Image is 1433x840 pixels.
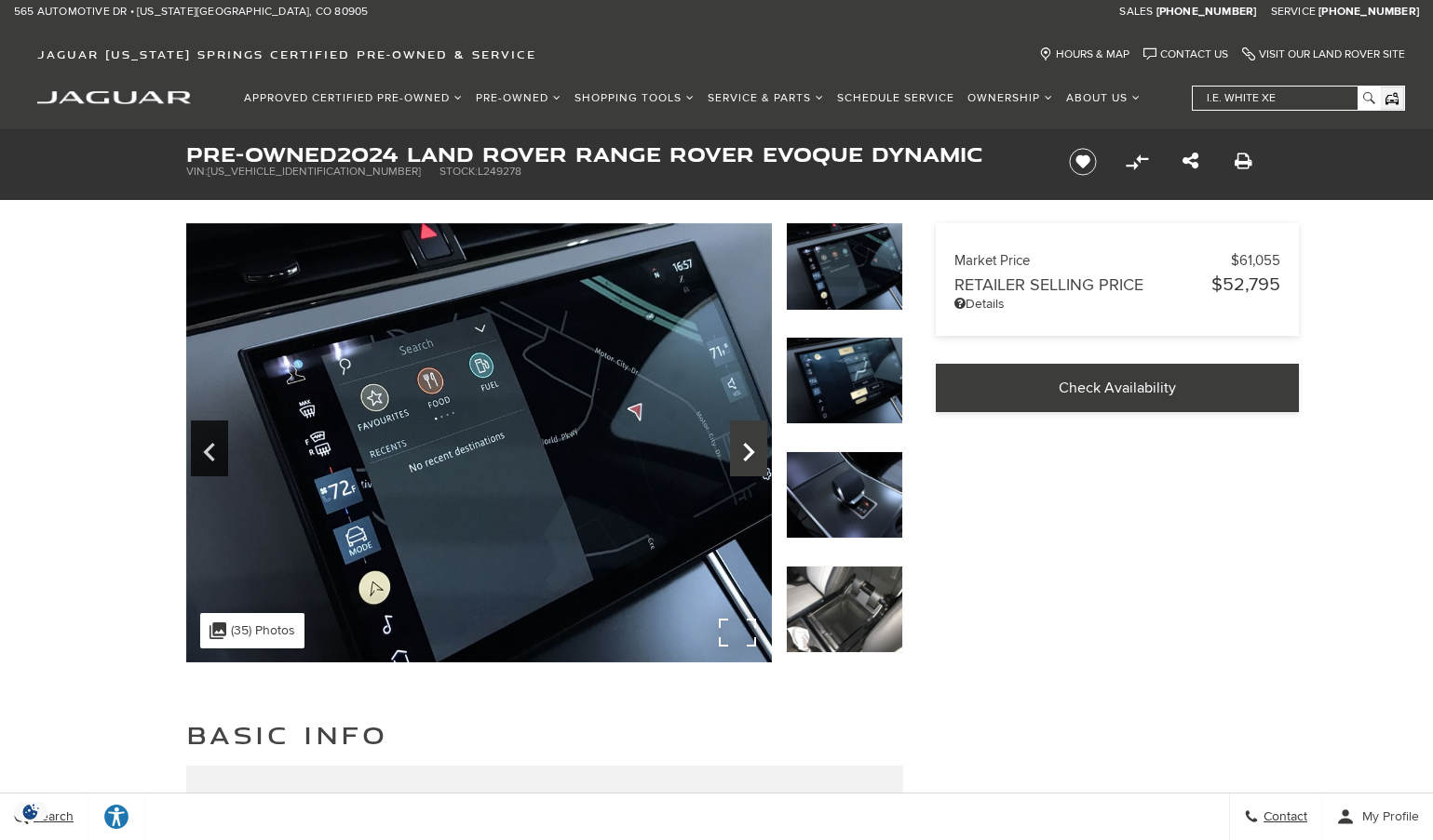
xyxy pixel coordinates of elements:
img: Jaguar [37,91,191,104]
span: Market Price [954,252,1231,269]
img: Opt-Out Icon [9,802,52,821]
div: (35) Photos [200,613,304,648]
span: Contact [1259,809,1307,825]
h1: 2024 Land Rover Range Rover Evoque Dynamic [186,144,1038,165]
a: Check Availability [936,364,1299,412]
img: Used 2024 Tribeca Blue Metallic Land Rover Dynamic image 22 [186,223,772,662]
a: Visit Our Land Rover Site [1242,47,1405,61]
a: Hours & Map [1039,47,1129,61]
button: Open user profile menu [1322,793,1433,840]
a: Jaguar [US_STATE] Springs Certified Pre-Owned & Service [28,47,546,61]
a: Ownership [961,82,1060,114]
a: jaguar [37,88,191,104]
span: Sales [1119,5,1153,19]
a: Print this Pre-Owned 2024 Land Rover Range Rover Evoque Dynamic [1235,151,1252,173]
a: Retailer Selling Price $52,795 [954,273,1280,296]
img: Used 2024 Tribeca Blue Metallic Land Rover Dynamic image 22 [786,222,903,311]
span: Service [1271,5,1316,19]
input: i.e. White XE [1193,87,1379,110]
section: Click to Open Cookie Consent Modal [9,802,52,821]
a: Schedule Service [831,82,961,114]
a: Approved Certified Pre-Owned [237,82,469,114]
a: About Us [1060,82,1147,114]
span: Check Availability [1059,379,1176,397]
a: Contact Us [1143,47,1228,61]
a: Market Price $61,055 [954,252,1280,269]
img: Used 2024 Tribeca Blue Metallic Land Rover Dynamic image 24 [786,451,903,540]
div: Explore your accessibility options [88,803,144,831]
span: $61,055 [1231,252,1280,269]
a: Service & Parts [701,82,831,114]
div: Previous [191,420,228,476]
span: [US_VEHICLE_IDENTIFICATION_NUMBER] [208,165,421,179]
a: Shopping Tools [568,82,701,114]
button: Save vehicle [1062,147,1103,177]
h2: Basic Info [186,718,903,752]
a: Pre-Owned [469,82,568,114]
a: 565 Automotive Dr • [US_STATE][GEOGRAPHIC_DATA], CO 80905 [14,5,368,20]
a: [PHONE_NUMBER] [1318,5,1419,20]
span: L249278 [478,165,521,179]
button: Compare Vehicle [1123,148,1151,176]
img: Used 2024 Tribeca Blue Metallic Land Rover Dynamic image 23 [786,337,903,425]
a: [PHONE_NUMBER] [1156,5,1257,20]
span: My Profile [1355,809,1419,825]
span: VIN: [186,165,208,179]
span: Retailer Selling Price [954,275,1211,295]
a: Share this Pre-Owned 2024 Land Rover Range Rover Evoque Dynamic [1183,151,1198,173]
a: Details [954,296,1280,312]
img: Used 2024 Tribeca Blue Metallic Land Rover Dynamic image 25 [786,566,903,654]
a: Explore your accessibility options [88,793,145,840]
span: Jaguar [US_STATE] Springs Certified Pre-Owned & Service [37,47,536,61]
span: Stock: [439,165,478,179]
span: $52,795 [1211,273,1280,296]
nav: Main Navigation [237,82,1147,114]
div: Next [730,420,767,476]
strong: Pre-Owned [186,140,337,168]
